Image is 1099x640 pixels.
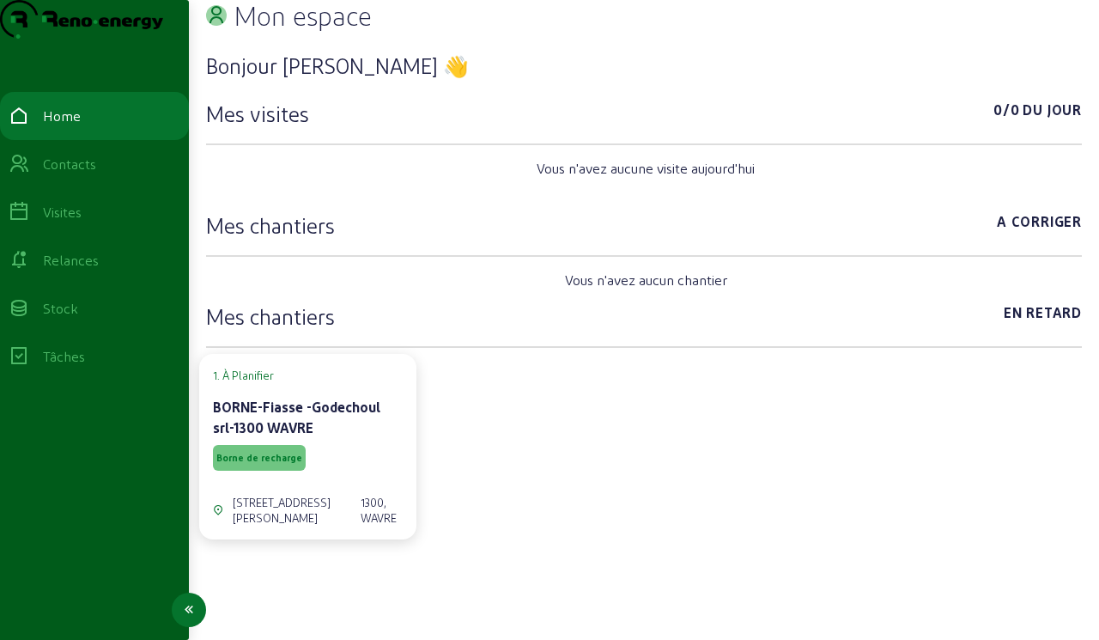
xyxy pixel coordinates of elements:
div: Home [43,106,81,126]
span: Du jour [1023,100,1082,127]
div: Tâches [43,346,85,367]
span: En retard [1004,302,1082,330]
div: Relances [43,250,99,271]
cam-card-tag: 1. À Planifier [213,368,403,383]
h3: Mes visites [206,100,309,127]
h3: Mes chantiers [206,211,335,239]
span: Vous n'avez aucune visite aujourd'hui [537,158,755,179]
div: [STREET_ADDRESS][PERSON_NAME] [233,495,352,526]
span: Borne de recharge [216,452,302,464]
h3: Bonjour [PERSON_NAME] 👋 [206,52,1082,79]
h3: Mes chantiers [206,302,335,330]
span: Vous n'avez aucun chantier [565,270,727,290]
div: Contacts [43,154,96,174]
cam-card-title: BORNE-Fiasse -Godechoul srl-1300 WAVRE [213,399,380,436]
div: 1300, WAVRE [361,495,403,526]
span: A corriger [997,211,1082,239]
div: Visites [43,202,82,222]
div: Stock [43,298,78,319]
span: 0/0 [993,100,1019,127]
